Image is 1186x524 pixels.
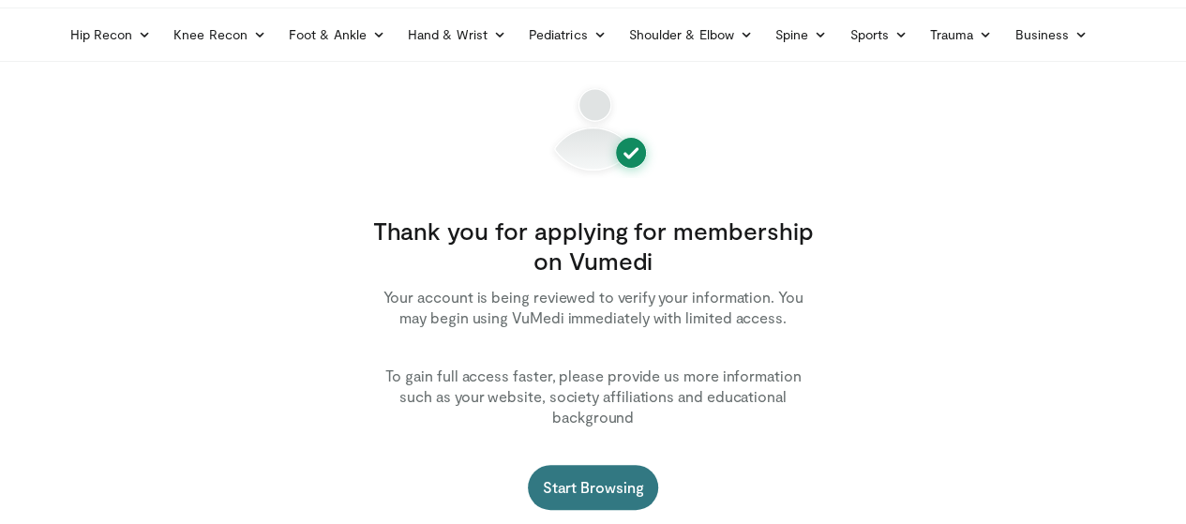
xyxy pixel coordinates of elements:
[919,16,1004,53] a: Trauma
[368,287,818,328] p: Your account is being reviewed to verify your information. You may begin using VuMedi immediately...
[838,16,919,53] a: Sports
[528,465,659,510] a: Start Browsing
[518,84,668,178] img: User registration completed
[764,16,838,53] a: Spine
[397,16,518,53] a: Hand & Wrist
[59,16,163,53] a: Hip Recon
[618,16,764,53] a: Shoulder & Elbow
[278,16,397,53] a: Foot & Ankle
[162,16,278,53] a: Knee Recon
[368,216,818,276] h3: Thank you for applying for membership on Vumedi
[518,16,618,53] a: Pediatrics
[1003,16,1099,53] a: Business
[368,366,818,427] p: To gain full access faster, please provide us more information such as your website, society affi...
